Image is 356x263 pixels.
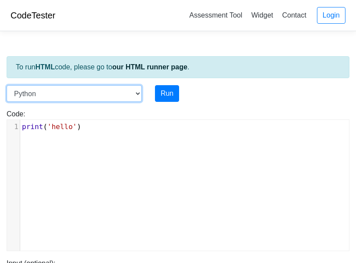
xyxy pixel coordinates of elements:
a: Widget [248,8,277,22]
a: our HTML runner page [112,63,187,71]
span: print [22,122,43,131]
span: 'hello' [47,122,77,131]
div: 1 [7,122,20,132]
button: Run [155,85,179,102]
strong: HTML [35,63,54,71]
a: CodeTester [11,11,55,20]
div: To run code, please go to . [7,56,349,78]
a: Assessment Tool [186,8,246,22]
a: Login [317,7,345,24]
span: ( ) [22,122,81,131]
a: Contact [279,8,310,22]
